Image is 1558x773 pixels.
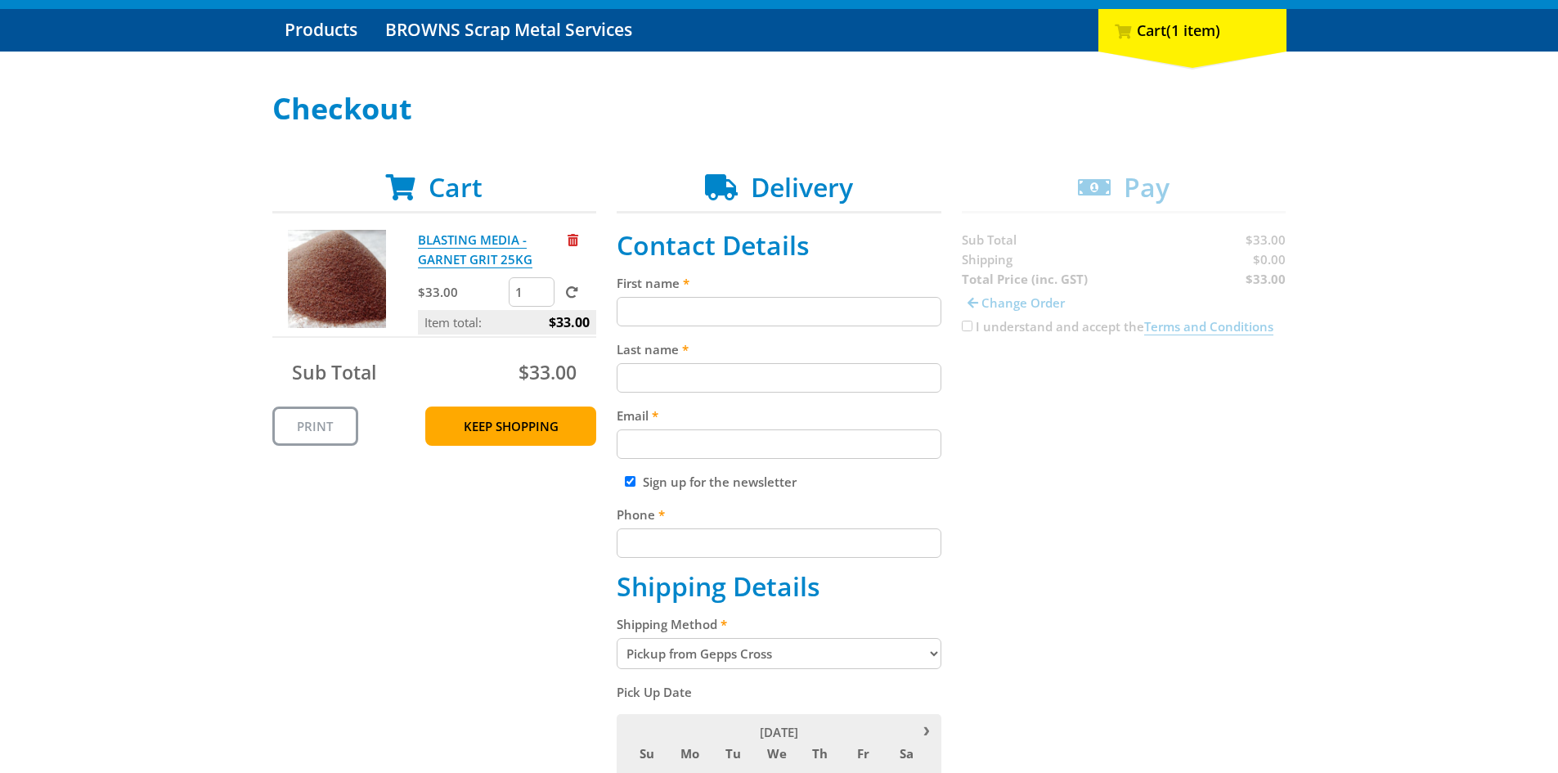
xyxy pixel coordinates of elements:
label: First name [617,273,941,293]
a: Go to the BROWNS Scrap Metal Services page [373,9,644,52]
span: (1 item) [1166,20,1220,40]
span: Su [626,743,667,764]
input: Please enter your first name. [617,297,941,326]
p: $33.00 [418,282,505,302]
input: Please enter your last name. [617,363,941,393]
input: Please enter your telephone number. [617,528,941,558]
span: $33.00 [549,310,590,335]
select: Please select a shipping method. [617,638,941,669]
span: Sa [886,743,927,764]
label: Shipping Method [617,614,941,634]
span: We [756,743,797,764]
label: Phone [617,505,941,524]
span: Th [799,743,841,764]
h2: Contact Details [617,230,941,261]
a: Print [272,407,358,446]
a: BLASTING MEDIA - GARNET GRIT 25KG [418,231,532,268]
span: $33.00 [519,359,577,385]
label: Pick Up Date [617,682,941,702]
a: Keep Shopping [425,407,596,446]
h1: Checkout [272,92,1286,125]
label: Email [617,406,941,425]
a: Remove from cart [568,231,578,248]
span: [DATE] [760,724,798,740]
a: Go to the Products page [272,9,370,52]
h2: Shipping Details [617,571,941,602]
label: Last name [617,339,941,359]
span: Cart [429,169,483,204]
span: Sub Total [292,359,376,385]
label: Sign up for the newsletter [643,474,797,490]
p: Item total: [418,310,596,335]
span: Delivery [751,169,853,204]
input: Please enter your email address. [617,429,941,459]
span: Tu [712,743,754,764]
img: BLASTING MEDIA - GARNET GRIT 25KG [288,230,386,328]
div: Cart [1098,9,1286,52]
span: Mo [669,743,711,764]
span: Fr [842,743,884,764]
